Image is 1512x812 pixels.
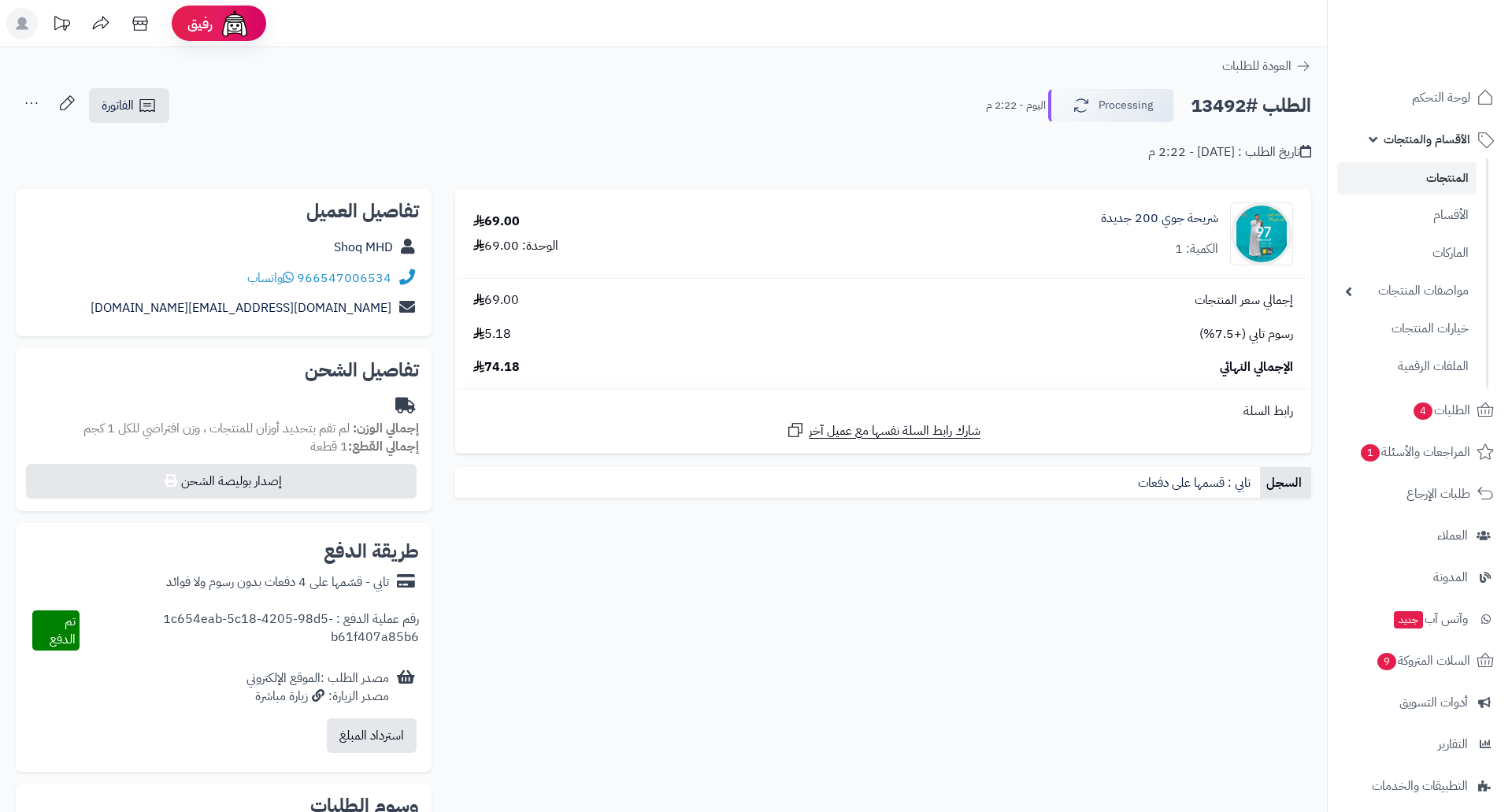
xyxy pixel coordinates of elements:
strong: إجمالي القطع: [348,437,419,456]
div: الوحدة: 69.00 [473,237,558,255]
span: التطبيقات والخدمات [1372,775,1468,797]
a: تحديثات المنصة [42,8,81,43]
span: المراجعات والأسئلة [1359,441,1470,463]
a: السلات المتروكة9 [1337,642,1503,680]
span: 74.18 [473,358,520,376]
span: إجمالي سعر المنتجات [1195,291,1293,310]
a: لوحة التحكم [1337,79,1503,117]
a: واتساب [247,269,294,287]
strong: إجمالي الوزن: [353,419,419,438]
span: شارك رابط السلة نفسها مع عميل آخر [809,422,980,440]
a: أدوات التسويق [1337,684,1503,721]
span: تم الدفع [50,612,76,649]
span: 5.18 [473,325,511,343]
img: 1735233906-%D8%AC%D9%88%D9%8A%20200-90x90.jpg [1231,202,1292,265]
span: التقارير [1438,733,1468,755]
a: وآتس آبجديد [1337,600,1503,638]
div: رابط السلة [461,402,1305,421]
span: وآتس آب [1392,608,1468,630]
a: الفاتورة [89,88,169,123]
span: الأقسام والمنتجات [1384,128,1470,150]
a: الملفات الرقمية [1337,350,1477,384]
a: المدونة [1337,558,1503,596]
a: تابي : قسمها على دفعات [1132,467,1260,499]
a: 966547006534 [297,269,391,287]
span: رفيق [187,14,213,33]
small: اليوم - 2:22 م [986,98,1046,113]
h2: تفاصيل الشحن [28,361,419,380]
a: Shoq MHD [334,238,393,257]
a: الطلبات4 [1337,391,1503,429]
span: جديد [1394,611,1423,628]
span: طلبات الإرجاع [1406,483,1470,505]
h2: طريقة الدفع [324,542,419,561]
a: التطبيقات والخدمات [1337,767,1503,805]
a: العودة للطلبات [1222,57,1311,76]
span: أدوات التسويق [1399,691,1468,714]
h2: الطلب #13492 [1191,90,1311,122]
a: العملاء [1337,517,1503,554]
a: الأقسام [1337,198,1477,232]
div: تاريخ الطلب : [DATE] - 2:22 م [1148,143,1311,161]
span: المدونة [1433,566,1468,588]
span: الطلبات [1412,399,1470,421]
img: ai-face.png [219,8,250,39]
a: شارك رابط السلة نفسها مع عميل آخر [786,421,980,440]
span: الإجمالي النهائي [1220,358,1293,376]
span: السلات المتروكة [1376,650,1470,672]
button: Processing [1048,89,1174,122]
div: مصدر الزيارة: زيارة مباشرة [246,688,389,706]
a: السجل [1260,467,1311,499]
span: 1 [1361,444,1380,462]
div: مصدر الطلب :الموقع الإلكتروني [246,669,389,706]
a: التقارير [1337,725,1503,763]
small: 1 قطعة [310,437,419,456]
a: الماركات [1337,236,1477,270]
a: [DOMAIN_NAME][EMAIL_ADDRESS][DOMAIN_NAME] [91,298,391,317]
a: مواصفات المنتجات [1337,274,1477,308]
span: 69.00 [473,291,519,310]
span: لم تقم بتحديد أوزان للمنتجات ، وزن افتراضي للكل 1 كجم [83,419,350,438]
span: لوحة التحكم [1412,87,1470,109]
a: المنتجات [1337,162,1477,195]
span: الفاتورة [102,96,134,115]
div: رقم عملية الدفع : 1c654eab-5c18-4205-98d5-b61f407a85b6 [80,610,419,651]
button: استرداد المبلغ [327,718,417,753]
div: تابي - قسّمها على 4 دفعات بدون رسوم ولا فوائد [166,573,389,591]
a: شريحة جوي 200 جديدة [1101,209,1218,228]
span: 4 [1414,402,1432,420]
a: طلبات الإرجاع [1337,475,1503,513]
button: إصدار بوليصة الشحن [26,464,417,499]
div: الكمية: 1 [1175,240,1218,258]
h2: تفاصيل العميل [28,202,419,221]
span: العودة للطلبات [1222,57,1291,76]
span: 9 [1377,653,1396,670]
a: خيارات المنتجات [1337,312,1477,346]
a: المراجعات والأسئلة1 [1337,433,1503,471]
span: رسوم تابي (+7.5%) [1199,325,1293,343]
span: العملاء [1437,525,1468,547]
div: 69.00 [473,213,520,231]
